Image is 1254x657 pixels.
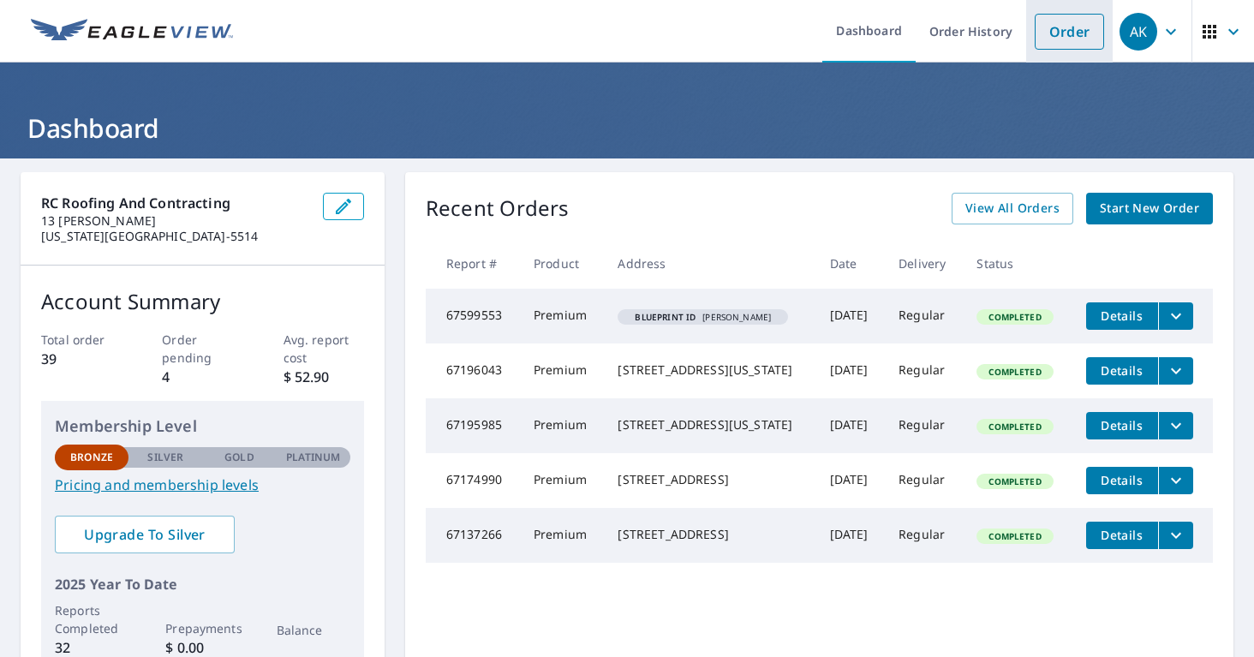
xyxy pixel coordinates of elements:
td: Premium [520,343,605,398]
button: filesDropdownBtn-67196043 [1158,357,1193,385]
p: Prepayments [165,619,239,637]
p: 2025 Year To Date [55,574,350,594]
span: Completed [978,475,1051,487]
th: Product [520,238,605,289]
td: [DATE] [816,398,886,453]
th: Report # [426,238,520,289]
td: Regular [885,453,963,508]
span: Completed [978,421,1051,433]
div: [STREET_ADDRESS] [618,471,802,488]
span: [PERSON_NAME] [624,313,781,321]
td: Premium [520,398,605,453]
p: Silver [147,450,183,465]
td: 67196043 [426,343,520,398]
p: Reports Completed [55,601,128,637]
button: filesDropdownBtn-67137266 [1158,522,1193,549]
button: filesDropdownBtn-67599553 [1158,302,1193,330]
p: Account Summary [41,286,364,317]
td: 67137266 [426,508,520,563]
div: [STREET_ADDRESS][US_STATE] [618,361,802,379]
td: [DATE] [816,343,886,398]
h1: Dashboard [21,110,1233,146]
button: filesDropdownBtn-67195985 [1158,412,1193,439]
button: detailsBtn-67195985 [1086,412,1158,439]
p: RC Roofing And Contracting [41,193,309,213]
div: [STREET_ADDRESS][US_STATE] [618,416,802,433]
th: Status [963,238,1072,289]
p: [US_STATE][GEOGRAPHIC_DATA]-5514 [41,229,309,244]
th: Address [604,238,815,289]
span: Start New Order [1100,198,1199,219]
p: Balance [277,621,350,639]
span: Completed [978,366,1051,378]
a: Start New Order [1086,193,1213,224]
td: 67195985 [426,398,520,453]
p: 39 [41,349,122,369]
td: Premium [520,289,605,343]
p: Bronze [70,450,113,465]
p: Total order [41,331,122,349]
a: Upgrade To Silver [55,516,235,553]
td: [DATE] [816,508,886,563]
td: 67599553 [426,289,520,343]
td: Regular [885,289,963,343]
td: [DATE] [816,453,886,508]
button: detailsBtn-67196043 [1086,357,1158,385]
div: [STREET_ADDRESS] [618,526,802,543]
a: Pricing and membership levels [55,475,350,495]
td: Regular [885,343,963,398]
p: Recent Orders [426,193,570,224]
p: 4 [162,367,242,387]
p: Avg. report cost [284,331,364,367]
p: Gold [224,450,254,465]
img: EV Logo [31,19,233,45]
p: $ 52.90 [284,367,364,387]
td: 67174990 [426,453,520,508]
p: Membership Level [55,415,350,438]
td: Regular [885,508,963,563]
span: Completed [978,530,1051,542]
button: filesDropdownBtn-67174990 [1158,467,1193,494]
td: Regular [885,398,963,453]
p: Order pending [162,331,242,367]
span: Details [1096,308,1148,324]
span: Completed [978,311,1051,323]
span: View All Orders [965,198,1060,219]
td: [DATE] [816,289,886,343]
a: View All Orders [952,193,1073,224]
a: Order [1035,14,1104,50]
span: Details [1096,417,1148,433]
td: Premium [520,453,605,508]
button: detailsBtn-67174990 [1086,467,1158,494]
span: Details [1096,362,1148,379]
span: Details [1096,527,1148,543]
th: Delivery [885,238,963,289]
button: detailsBtn-67137266 [1086,522,1158,549]
em: Blueprint ID [635,313,696,321]
span: Upgrade To Silver [69,525,221,544]
p: Platinum [286,450,340,465]
span: Details [1096,472,1148,488]
p: 13 [PERSON_NAME] [41,213,309,229]
div: AK [1120,13,1157,51]
button: detailsBtn-67599553 [1086,302,1158,330]
th: Date [816,238,886,289]
td: Premium [520,508,605,563]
